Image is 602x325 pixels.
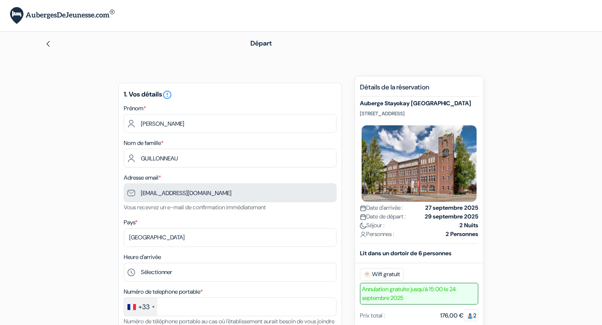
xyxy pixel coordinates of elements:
h5: Auberge Stayokay [GEOGRAPHIC_DATA] [360,100,478,107]
span: Séjour : [360,221,385,230]
label: Numéro de telephone portable [124,287,203,296]
img: AubergesDeJeunesse.com [10,7,115,24]
span: 2 [464,310,478,321]
i: error_outline [162,90,172,100]
span: Date de départ : [360,212,406,221]
strong: 27 septembre 2025 [425,203,478,212]
div: Prix total : [360,311,385,320]
span: Wifi gratuit [360,268,404,281]
label: Adresse email [124,173,161,182]
h5: 1. Vos détails [124,90,337,100]
label: Heure d'arrivée [124,253,161,262]
small: Numéro de téléphone portable au cas où l'établissement aurait besoin de vous joindre [124,317,334,325]
label: Nom de famille [124,139,163,147]
strong: 29 septembre 2025 [425,212,478,221]
div: France: +33 [124,298,157,316]
input: Entrer adresse e-mail [124,183,337,202]
img: moon.svg [360,223,366,229]
a: error_outline [162,90,172,99]
label: Pays [124,218,138,227]
img: calendar.svg [360,214,366,220]
span: Date d'arrivée : [360,203,403,212]
span: Personnes : [360,230,394,239]
img: user_icon.svg [360,231,366,238]
div: +33 [138,302,150,312]
span: Annulation gratuite jusqu’à 15:00 le 24 septembre 2025 [360,283,478,305]
img: calendar.svg [360,205,366,211]
span: Départ [250,39,272,48]
small: Vous recevrez un e-mail de confirmation immédiatement [124,203,266,211]
strong: 2 Nuits [459,221,478,230]
strong: 2 Personnes [446,230,478,239]
div: 176,00 € [440,311,478,320]
p: [STREET_ADDRESS] [360,110,478,117]
img: free_wifi.svg [364,271,370,278]
img: guest.svg [467,313,473,319]
b: Lit dans un dortoir de 6 personnes [360,249,451,257]
h5: Détails de la réservation [360,83,478,96]
label: Prénom [124,104,146,113]
img: left_arrow.svg [45,41,51,47]
input: Entrer le nom de famille [124,149,337,168]
input: Entrez votre prénom [124,114,337,133]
